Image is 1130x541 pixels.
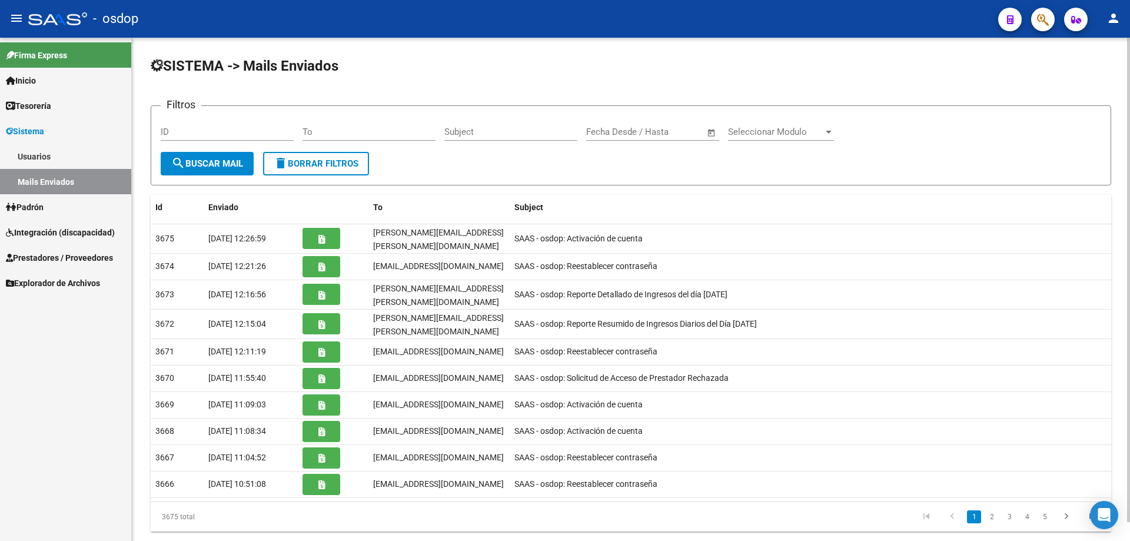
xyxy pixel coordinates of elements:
[373,203,383,212] span: To
[151,195,204,220] datatable-header-cell: Id
[93,6,138,32] span: - osdop
[155,347,174,356] span: 3671
[9,11,24,25] mat-icon: menu
[1018,507,1036,527] li: page 4
[155,319,174,328] span: 3672
[6,277,100,290] span: Explorador de Archivos
[155,426,174,436] span: 3668
[6,74,36,87] span: Inicio
[6,226,115,239] span: Integración (discapacidad)
[1036,507,1053,527] li: page 5
[155,261,174,271] span: 3674
[6,49,67,62] span: Firma Express
[1002,510,1016,523] a: 3
[514,373,729,383] span: SAAS - osdop: Solicitud de Acceso de Prestador Rechazada
[514,290,727,299] span: SAAS - osdop: Reporte Detallado de Ingresos del día 11/09/2025
[965,507,983,527] li: page 1
[586,127,634,137] input: Fecha inicio
[1081,510,1104,523] a: go to last page
[204,195,298,220] datatable-header-cell: Enviado
[373,479,504,489] span: sabormaechea@hotmail.com
[373,284,504,307] span: ana.garriz@osdop.org.ar
[373,426,504,436] span: ingridluc04@yahoo.com.ar
[373,453,504,462] span: solelechmann@hotmail.com
[1001,507,1018,527] li: page 3
[985,510,999,523] a: 2
[514,203,543,212] span: Subject
[6,99,51,112] span: Tesorería
[514,426,643,436] span: SAAS - osdop: Activación de cuenta
[373,373,504,383] span: romi_rag@hotmail.com
[208,290,266,299] span: [DATE] 12:16:56
[967,510,981,523] a: 1
[155,203,162,212] span: Id
[274,158,358,169] span: Borrar Filtros
[263,152,369,175] button: Borrar Filtros
[151,58,338,74] span: SISTEMA -> Mails Enviados
[1106,11,1121,25] mat-icon: person
[1090,501,1118,529] div: Open Intercom Messenger
[915,510,938,523] a: go to first page
[728,127,823,137] span: Seleccionar Modulo
[1055,510,1078,523] a: go to next page
[161,97,201,113] h3: Filtros
[368,195,510,220] datatable-header-cell: To
[274,156,288,170] mat-icon: delete
[514,479,657,489] span: SAAS - osdop: Reestablecer contraseña
[6,125,44,138] span: Sistema
[514,347,657,356] span: SAAS - osdop: Reestablecer contraseña
[514,400,643,409] span: SAAS - osdop: Activación de cuenta
[6,251,113,264] span: Prestadores / Proveedores
[208,373,266,383] span: [DATE] 11:55:40
[208,203,238,212] span: Enviado
[208,234,266,243] span: [DATE] 12:26:59
[208,319,266,328] span: [DATE] 12:15:04
[208,479,266,489] span: [DATE] 10:51:08
[208,400,266,409] span: [DATE] 11:09:03
[373,313,504,336] span: ana.garriz@osdop.org.ar
[208,347,266,356] span: [DATE] 12:11:19
[155,373,174,383] span: 3670
[941,510,963,523] a: go to previous page
[514,453,657,462] span: SAAS - osdop: Reestablecer contraseña
[510,195,1111,220] datatable-header-cell: Subject
[705,126,719,140] button: Open calendar
[171,158,243,169] span: Buscar Mail
[373,261,504,271] span: romi_rag@hotmail.com
[208,261,266,271] span: [DATE] 12:21:26
[155,479,174,489] span: 3666
[373,347,504,356] span: zulmatofono@gmail.com
[373,400,504,409] span: castellaripatricia@gmail.com
[208,426,266,436] span: [DATE] 11:08:34
[151,502,341,532] div: 3675 total
[208,453,266,462] span: [DATE] 11:04:52
[155,290,174,299] span: 3673
[1038,510,1052,523] a: 5
[644,127,702,137] input: Fecha fin
[155,234,174,243] span: 3675
[6,201,44,214] span: Padrón
[1020,510,1034,523] a: 4
[171,156,185,170] mat-icon: search
[373,228,504,251] span: david.diaz@centrofreyre.com.ar
[155,453,174,462] span: 3667
[514,261,657,271] span: SAAS - osdop: Reestablecer contraseña
[983,507,1001,527] li: page 2
[155,400,174,409] span: 3669
[514,234,643,243] span: SAAS - osdop: Activación de cuenta
[161,152,254,175] button: Buscar Mail
[514,319,757,328] span: SAAS - osdop: Reporte Resumido de Ingresos Diarios del Día 11/09/2025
